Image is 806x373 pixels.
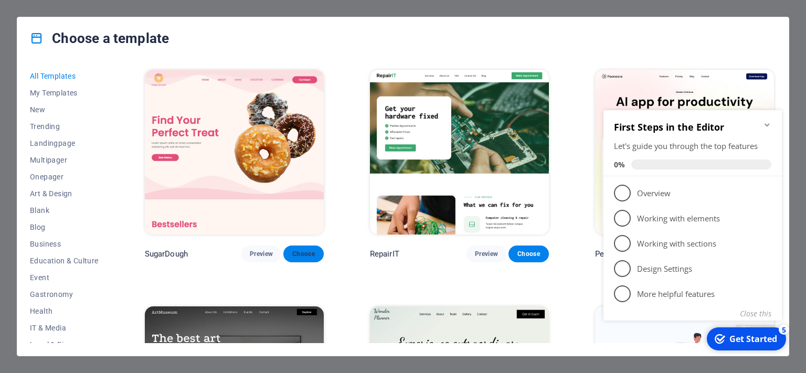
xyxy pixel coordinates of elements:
[30,30,169,47] h4: Choose a template
[370,70,549,235] img: RepairIT
[38,164,164,175] p: Design Settings
[38,189,164,200] p: More helpful features
[4,157,183,182] li: Design Settings
[108,228,187,251] div: Get Started 5 items remaining, 0% complete
[595,70,774,235] img: Peoneera
[30,185,99,202] button: Art & Design
[30,89,99,97] span: My Templates
[30,269,99,286] button: Event
[30,223,99,231] span: Blog
[15,22,172,34] h2: First Steps in the Editor
[30,72,99,80] span: All Templates
[595,249,629,259] p: Peoneera
[30,324,99,332] span: IT & Media
[370,249,399,259] p: RepairIT
[30,307,99,315] span: Health
[30,257,99,265] span: Education & Culture
[517,250,540,258] span: Choose
[30,156,99,164] span: Multipager
[30,173,99,181] span: Onepager
[30,152,99,168] button: Multipager
[30,105,99,114] span: New
[30,286,99,303] button: Gastronomy
[130,234,178,246] div: Get Started
[30,219,99,236] button: Blog
[30,303,99,319] button: Health
[4,106,183,132] li: Working with elements
[30,135,99,152] button: Landingpage
[30,189,99,198] span: Art & Design
[30,252,99,269] button: Education & Culture
[30,240,99,248] span: Business
[475,250,498,258] span: Preview
[4,81,183,106] li: Overview
[30,340,99,349] span: Legal & Finance
[283,246,323,262] button: Choose
[508,246,548,262] button: Choose
[179,225,190,236] div: 5
[292,250,315,258] span: Choose
[30,101,99,118] button: New
[30,290,99,299] span: Gastronomy
[141,209,172,219] button: Close this
[15,60,32,70] span: 0%
[145,70,324,235] img: SugarDough
[30,68,99,84] button: All Templates
[30,236,99,252] button: Business
[30,139,99,147] span: Landingpage
[4,132,183,157] li: Working with sections
[30,202,99,219] button: Blank
[30,118,99,135] button: Trending
[38,89,164,100] p: Overview
[38,114,164,125] p: Working with elements
[4,182,183,207] li: More helpful features
[30,84,99,101] button: My Templates
[241,246,281,262] button: Preview
[30,122,99,131] span: Trending
[30,206,99,215] span: Blank
[15,41,172,52] div: Let's guide you through the top features
[145,249,188,259] p: SugarDough
[38,139,164,150] p: Working with sections
[30,319,99,336] button: IT & Media
[164,22,172,30] div: Minimize checklist
[30,273,99,282] span: Event
[30,336,99,353] button: Legal & Finance
[30,168,99,185] button: Onepager
[466,246,506,262] button: Preview
[250,250,273,258] span: Preview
